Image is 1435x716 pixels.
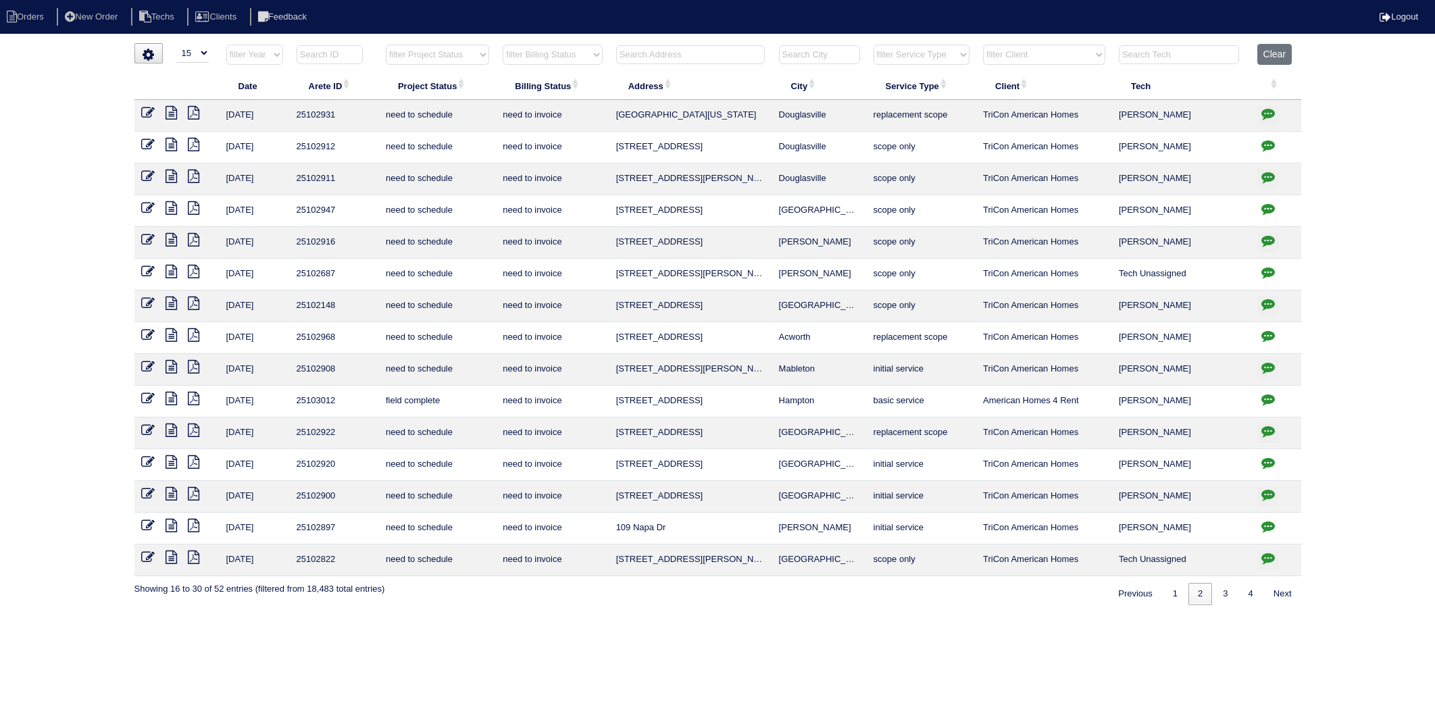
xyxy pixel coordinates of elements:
td: [GEOGRAPHIC_DATA] [772,417,867,449]
a: Next [1264,583,1301,605]
td: scope only [867,132,976,163]
td: 25102922 [290,417,379,449]
td: [DATE] [220,259,290,290]
td: [DATE] [220,449,290,481]
td: 25102968 [290,322,379,354]
td: [PERSON_NAME] [772,227,867,259]
td: field complete [379,386,496,417]
td: need to invoice [496,195,609,227]
td: need to schedule [379,195,496,227]
td: need to invoice [496,386,609,417]
td: initial service [867,354,976,386]
td: [STREET_ADDRESS][PERSON_NAME] [609,259,772,290]
td: 25103012 [290,386,379,417]
td: [DATE] [220,100,290,132]
td: [PERSON_NAME] [1112,449,1251,481]
li: Feedback [250,8,318,26]
td: need to invoice [496,417,609,449]
td: Mableton [772,354,867,386]
td: [STREET_ADDRESS] [609,195,772,227]
th: : activate to sort column ascending [1251,72,1301,100]
td: initial service [867,449,976,481]
td: [DATE] [220,417,290,449]
input: Search City [779,45,860,64]
td: need to schedule [379,354,496,386]
td: American Homes 4 Rent [976,386,1112,417]
th: Date [220,72,290,100]
a: Clients [187,11,247,22]
td: [DATE] [220,544,290,576]
input: Search Address [616,45,765,64]
th: Project Status: activate to sort column ascending [379,72,496,100]
td: scope only [867,163,976,195]
td: need to schedule [379,449,496,481]
td: 25102912 [290,132,379,163]
li: Techs [131,8,185,26]
a: New Order [57,11,128,22]
td: 25102908 [290,354,379,386]
td: [GEOGRAPHIC_DATA] [772,449,867,481]
td: need to schedule [379,259,496,290]
td: [PERSON_NAME] [1112,322,1251,354]
td: scope only [867,227,976,259]
td: 25102148 [290,290,379,322]
td: TriCon American Homes [976,417,1112,449]
li: Clients [187,8,247,26]
td: scope only [867,290,976,322]
td: scope only [867,195,976,227]
td: [DATE] [220,386,290,417]
td: basic service [867,386,976,417]
td: need to schedule [379,481,496,513]
td: scope only [867,259,976,290]
input: Search ID [297,45,363,64]
td: [STREET_ADDRESS][PERSON_NAME] [609,354,772,386]
td: need to schedule [379,227,496,259]
td: [GEOGRAPHIC_DATA] [772,544,867,576]
td: replacement scope [867,100,976,132]
td: 25102911 [290,163,379,195]
th: Address: activate to sort column ascending [609,72,772,100]
td: need to invoice [496,354,609,386]
td: Acworth [772,322,867,354]
td: [DATE] [220,513,290,544]
td: need to invoice [496,544,609,576]
td: need to schedule [379,163,496,195]
td: [STREET_ADDRESS][PERSON_NAME] [609,544,772,576]
td: [STREET_ADDRESS] [609,481,772,513]
td: initial service [867,481,976,513]
td: [PERSON_NAME] [1112,132,1251,163]
td: Tech Unassigned [1112,544,1251,576]
td: 109 Napa Dr [609,513,772,544]
td: Tech Unassigned [1112,259,1251,290]
td: need to invoice [496,132,609,163]
td: Hampton [772,386,867,417]
td: [DATE] [220,481,290,513]
td: need to invoice [496,513,609,544]
td: 25102900 [290,481,379,513]
td: [PERSON_NAME] [1112,195,1251,227]
td: [PERSON_NAME] [772,513,867,544]
button: Clear [1257,44,1292,65]
td: [DATE] [220,290,290,322]
td: [STREET_ADDRESS] [609,132,772,163]
td: 25102916 [290,227,379,259]
th: Billing Status: activate to sort column ascending [496,72,609,100]
td: need to schedule [379,513,496,544]
td: 25102920 [290,449,379,481]
td: [PERSON_NAME] [1112,386,1251,417]
a: 3 [1213,583,1237,605]
a: 1 [1163,583,1187,605]
td: TriCon American Homes [976,322,1112,354]
td: [DATE] [220,354,290,386]
a: Logout [1380,11,1418,22]
td: need to schedule [379,290,496,322]
td: TriCon American Homes [976,259,1112,290]
td: [PERSON_NAME] [1112,100,1251,132]
a: 4 [1239,583,1263,605]
td: [STREET_ADDRESS] [609,386,772,417]
li: New Order [57,8,128,26]
td: [DATE] [220,195,290,227]
td: TriCon American Homes [976,290,1112,322]
td: [PERSON_NAME] [772,259,867,290]
td: TriCon American Homes [976,481,1112,513]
